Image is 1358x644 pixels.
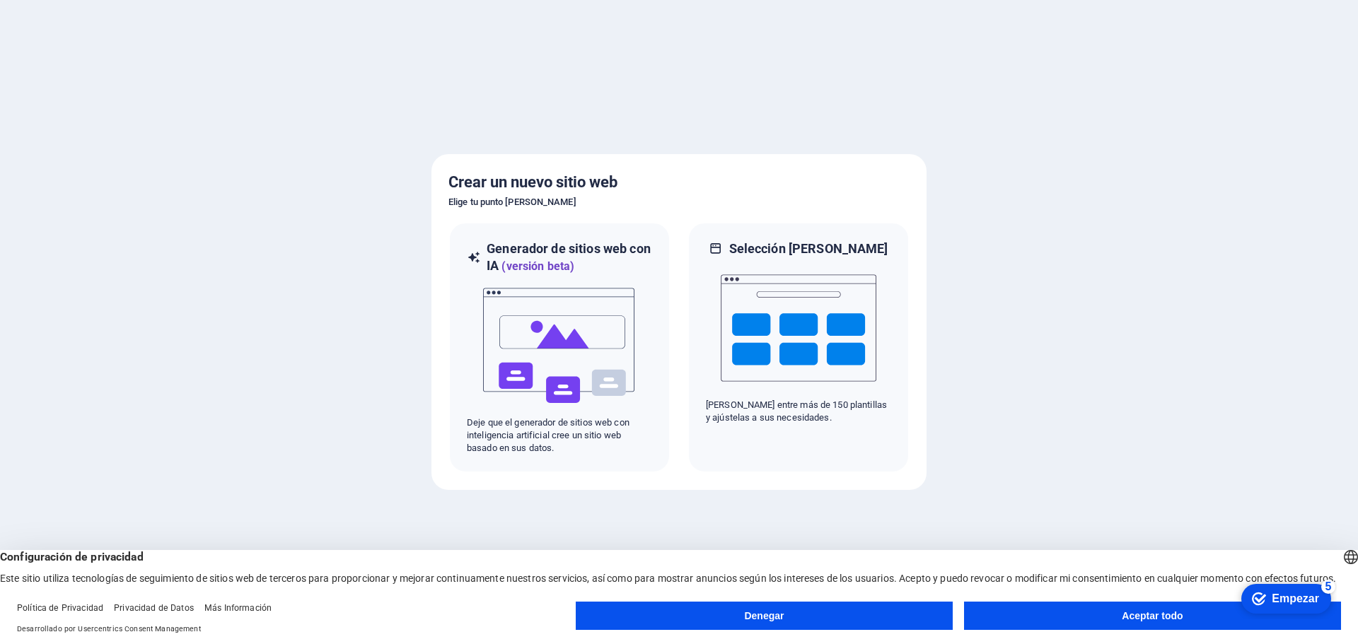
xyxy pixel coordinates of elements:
[487,241,651,273] font: Generador de sitios web con IA
[467,417,629,453] font: Deje que el generador de sitios web con inteligencia artificial cree un sitio web basado en sus d...
[55,16,103,28] font: Empezar
[482,275,637,416] img: ai
[25,7,115,37] div: Empezar Quedan 5 elementos, 0 % completado
[448,222,671,473] div: Generador de sitios web con IA(versión beta)aiDeje que el generador de sitios web con inteligenci...
[501,259,574,273] font: (versión beta)
[687,222,910,473] div: Selección [PERSON_NAME][PERSON_NAME] entre más de 150 plantillas y ajústelas a sus necesidades.
[448,173,617,191] font: Crear un nuevo sitio web
[109,4,115,16] font: 5
[729,241,888,256] font: Selección [PERSON_NAME]
[448,197,576,207] font: Elige tu punto [PERSON_NAME]
[706,399,887,423] font: [PERSON_NAME] entre más de 150 plantillas y ajústelas a sus necesidades.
